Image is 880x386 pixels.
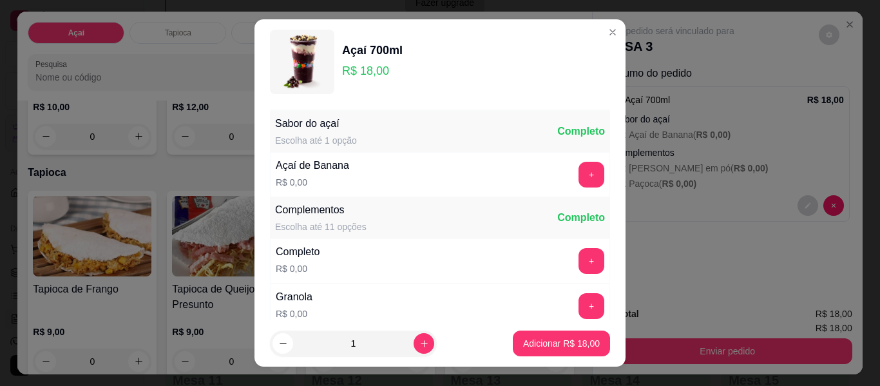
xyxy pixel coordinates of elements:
[579,162,604,188] button: add
[273,333,293,354] button: decrease-product-quantity
[579,248,604,274] button: add
[414,333,434,354] button: increase-product-quantity
[579,293,604,319] button: add
[342,41,403,59] div: Açaí 700ml
[276,289,312,305] div: Granola
[513,331,610,356] button: Adicionar R$ 18,00
[270,30,334,94] img: product-image
[276,262,320,275] p: R$ 0,00
[275,134,357,147] div: Escolha até 1 opção
[275,220,367,233] div: Escolha até 11 opções
[276,307,312,320] p: R$ 0,00
[276,176,349,189] p: R$ 0,00
[523,337,600,350] p: Adicionar R$ 18,00
[557,210,605,226] div: Completo
[602,22,623,43] button: Close
[275,202,367,218] div: Complementos
[276,244,320,260] div: Completo
[342,62,403,80] p: R$ 18,00
[557,124,605,139] div: Completo
[276,158,349,173] div: Açaí de Banana
[275,116,357,131] div: Sabor do açaí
